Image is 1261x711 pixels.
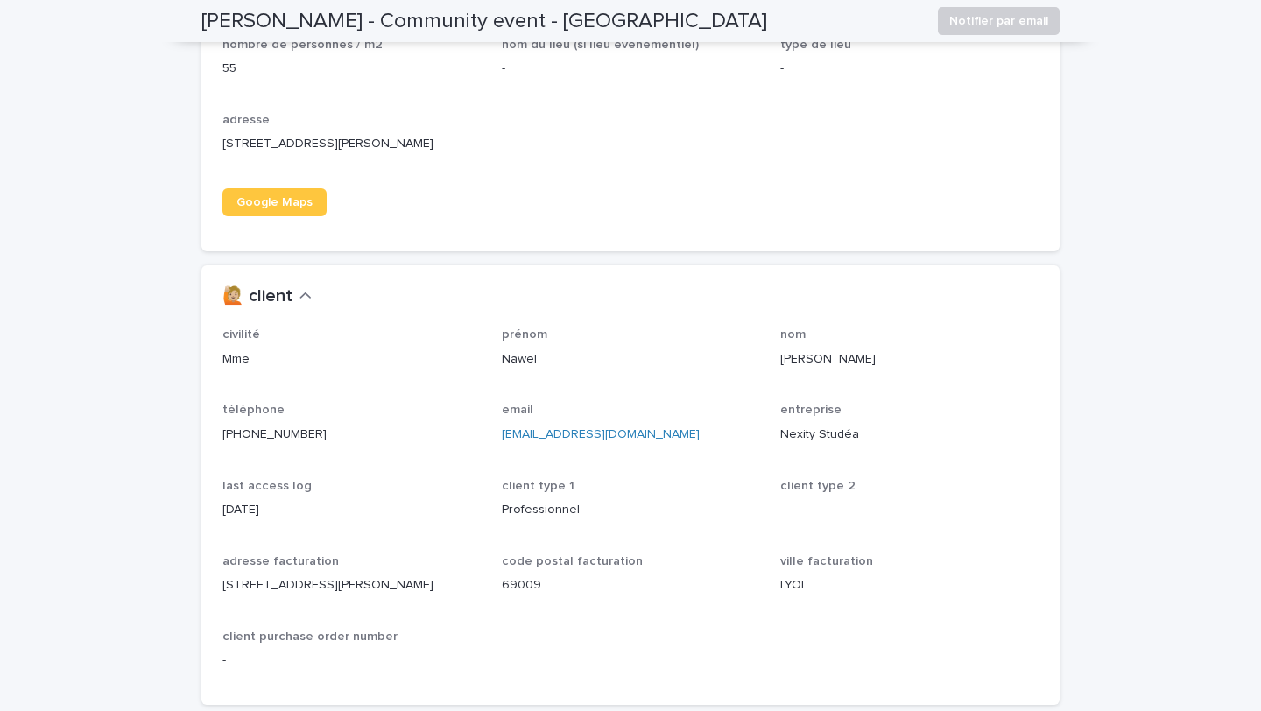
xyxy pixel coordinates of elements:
p: Mme [222,350,481,369]
h2: 🙋🏼 client [222,286,292,307]
span: nom du lieu (si lieu événementiel) [502,39,699,51]
p: LYOI [780,576,1039,595]
span: email [502,404,533,416]
p: Professionnel [502,501,760,519]
span: adresse facturation [222,555,339,567]
span: client type 2 [780,480,856,492]
p: - [502,60,760,78]
p: - [780,501,1039,519]
span: ville facturation [780,555,873,567]
span: type de lieu [780,39,851,51]
p: [STREET_ADDRESS][PERSON_NAME] [222,576,481,595]
span: adresse [222,114,270,126]
button: Notifier par email [938,7,1060,35]
h2: [PERSON_NAME] - Community event - [GEOGRAPHIC_DATA] [201,9,767,34]
span: client type 1 [502,480,574,492]
span: prénom [502,328,547,341]
span: téléphone [222,404,285,416]
span: Google Maps [236,196,313,208]
p: 69009 [502,576,760,595]
span: last access log [222,480,312,492]
p: Nexity Studéa [780,426,1039,444]
span: client purchase order number [222,630,398,643]
a: [PHONE_NUMBER] [222,428,327,440]
span: nombre de personnes / m2 [222,39,383,51]
button: 🙋🏼 client [222,286,312,307]
a: [EMAIL_ADDRESS][DOMAIN_NAME] [502,428,700,440]
p: [PERSON_NAME] [780,350,1039,369]
p: - [222,651,481,670]
p: - [780,60,1039,78]
p: [STREET_ADDRESS][PERSON_NAME] [222,135,481,153]
a: Google Maps [222,188,327,216]
p: 55 [222,60,481,78]
span: entreprise [780,404,842,416]
span: nom [780,328,806,341]
p: [DATE] [222,501,481,519]
span: Notifier par email [949,12,1048,30]
span: civilité [222,328,260,341]
p: Nawel [502,350,760,369]
span: code postal facturation [502,555,643,567]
